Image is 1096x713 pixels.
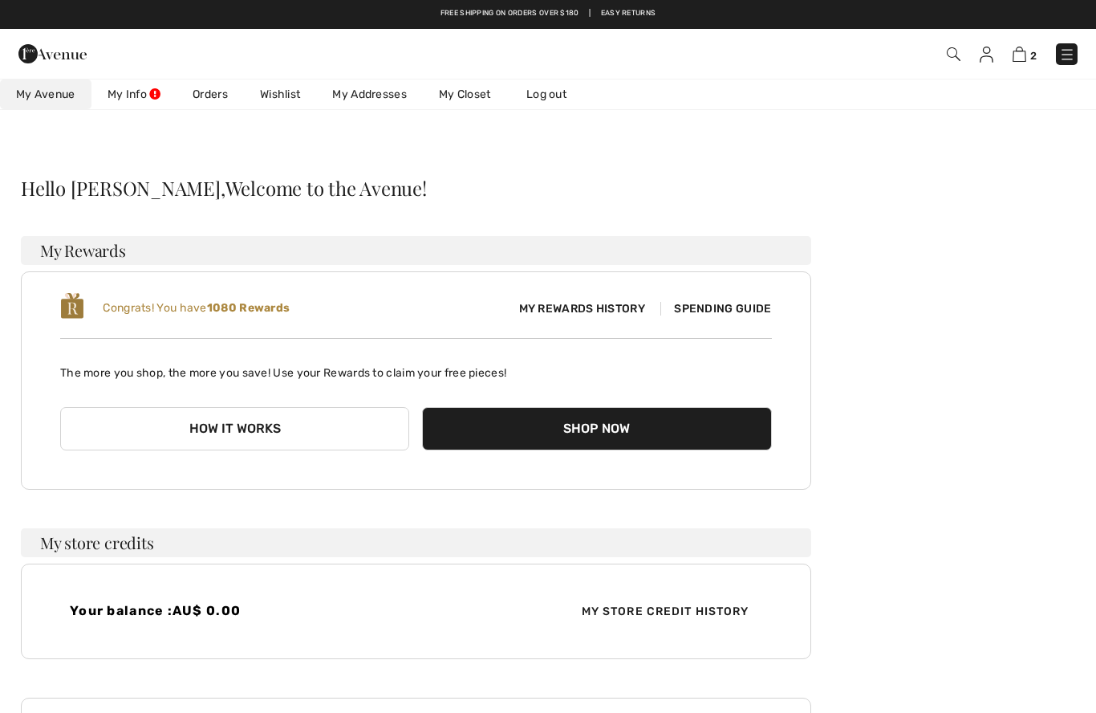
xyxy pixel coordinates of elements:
[1013,47,1026,62] img: Shopping Bag
[440,8,579,19] a: Free shipping on orders over $180
[225,178,427,198] span: Welcome to the Avenue!
[316,79,423,109] a: My Addresses
[16,86,75,103] span: My Avenue
[21,528,811,557] h3: My store credits
[1030,50,1037,62] span: 2
[244,79,316,109] a: Wishlist
[510,79,599,109] a: Log out
[18,38,87,70] img: 1ère Avenue
[1013,44,1037,63] a: 2
[589,8,591,19] span: |
[60,352,772,381] p: The more you shop, the more you save! Use your Rewards to claim your free pieces!
[173,603,241,618] span: AU$ 0.00
[21,178,811,198] div: Hello [PERSON_NAME],
[569,603,762,620] span: My Store Credit History
[947,47,960,61] img: Search
[21,236,811,265] h3: My Rewards
[60,407,409,450] button: How it works
[423,79,507,109] a: My Closet
[660,302,771,316] span: Spending Guide
[207,301,290,315] b: 1080 Rewards
[60,291,84,320] img: loyalty_logo_r.svg
[177,79,244,109] a: Orders
[103,301,290,315] span: Congrats! You have
[70,603,406,618] h4: Your balance :
[980,47,993,63] img: My Info
[18,45,87,60] a: 1ère Avenue
[91,79,177,109] a: My Info
[422,407,771,450] button: Shop Now
[1059,47,1075,63] img: Menu
[506,300,658,317] span: My Rewards History
[601,8,656,19] a: Easy Returns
